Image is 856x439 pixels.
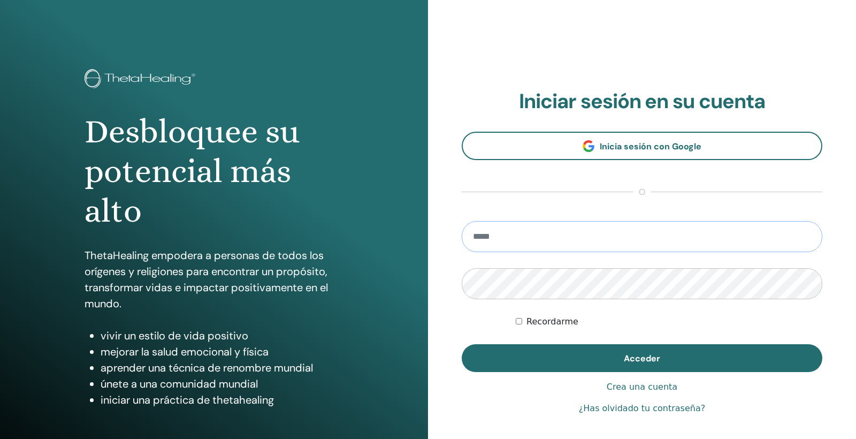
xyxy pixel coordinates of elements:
h2: Iniciar sesión en su cuenta [462,89,822,114]
li: iniciar una práctica de thetahealing [101,392,343,408]
li: mejorar la salud emocional y física [101,344,343,360]
label: Recordarme [526,315,578,328]
h1: Desbloquee su potencial más alto [85,112,343,231]
span: Inicia sesión con Google [600,141,701,152]
span: o [633,186,651,199]
li: únete a una comunidad mundial [101,376,343,392]
div: Mantenerme autenticado indefinidamente o hasta cerrar la sesión manualmente [516,315,822,328]
p: ThetaHealing empodera a personas de todos los orígenes y religiones para encontrar un propósito, ... [85,247,343,312]
a: ¿Has olvidado tu contraseña? [579,402,705,415]
li: aprender una técnica de renombre mundial [101,360,343,376]
span: Acceder [624,353,660,364]
button: Acceder [462,344,822,372]
li: vivir un estilo de vida positivo [101,328,343,344]
a: Crea una cuenta [607,381,677,393]
a: Inicia sesión con Google [462,132,822,160]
